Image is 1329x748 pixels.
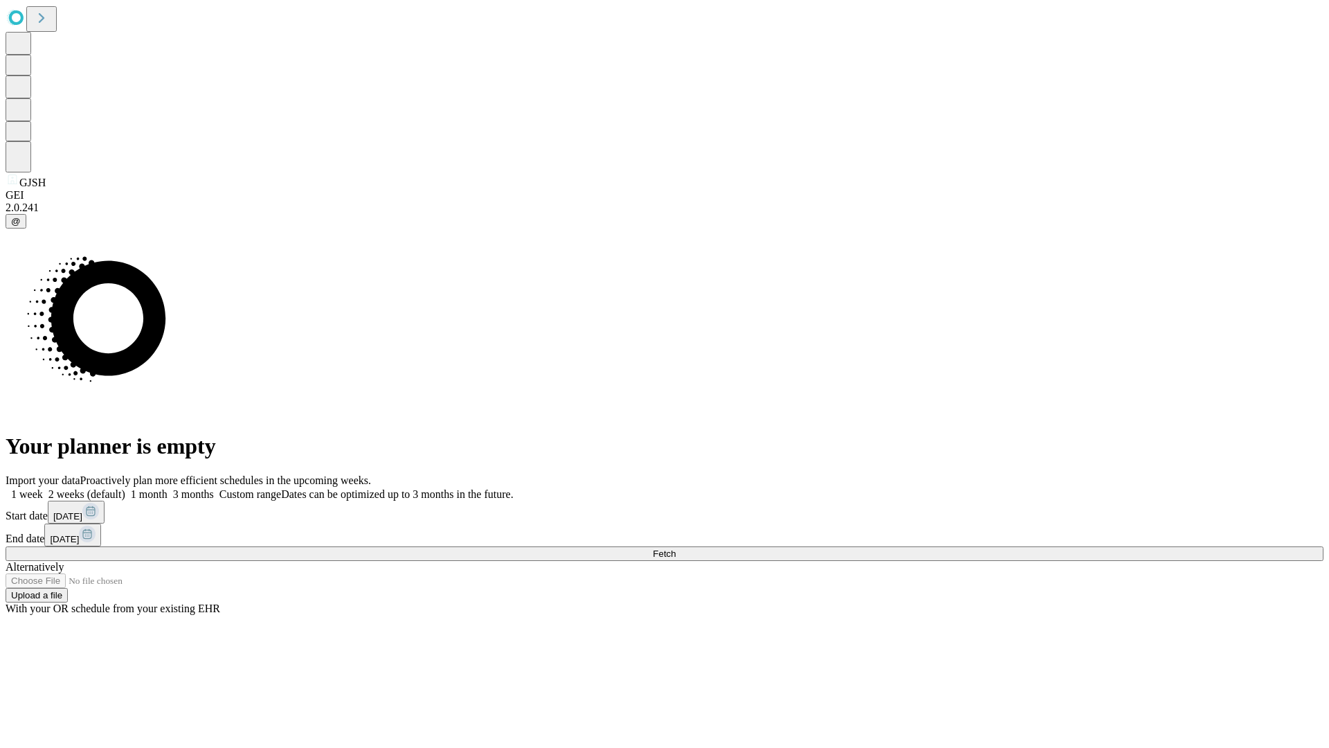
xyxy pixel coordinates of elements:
div: End date [6,524,1323,546]
span: 1 month [131,488,168,500]
span: 2 weeks (default) [48,488,125,500]
h1: Your planner is empty [6,434,1323,459]
div: GEI [6,189,1323,202]
span: @ [11,216,21,226]
span: [DATE] [50,534,79,544]
span: Alternatively [6,561,64,573]
button: Fetch [6,546,1323,561]
span: Dates can be optimized up to 3 months in the future. [281,488,513,500]
div: Start date [6,501,1323,524]
span: Import your data [6,474,80,486]
span: 1 week [11,488,43,500]
span: [DATE] [53,511,82,522]
span: Fetch [653,549,676,559]
span: Proactively plan more efficient schedules in the upcoming weeks. [80,474,371,486]
span: GJSH [19,177,46,188]
span: Custom range [219,488,281,500]
button: [DATE] [44,524,101,546]
span: 3 months [173,488,214,500]
button: [DATE] [48,501,105,524]
button: Upload a file [6,588,68,603]
button: @ [6,214,26,229]
div: 2.0.241 [6,202,1323,214]
span: With your OR schedule from your existing EHR [6,603,220,614]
